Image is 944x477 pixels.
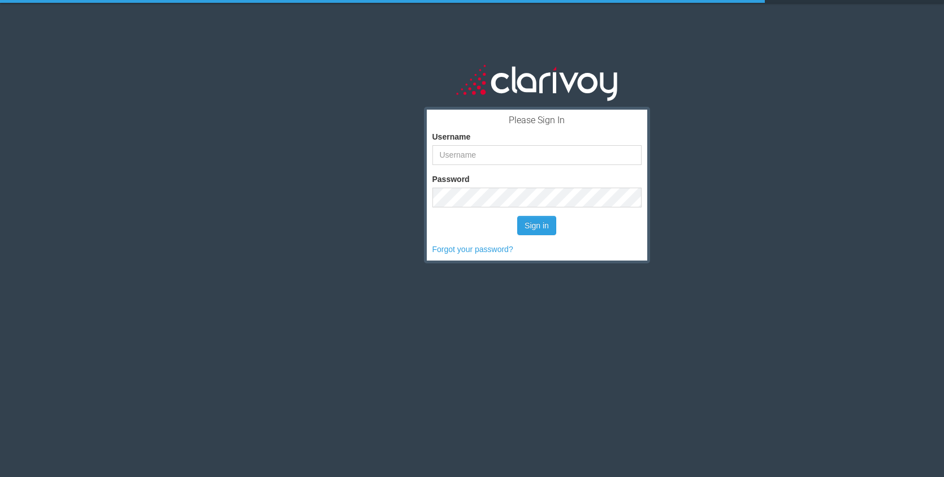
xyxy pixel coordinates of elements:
[432,145,642,165] input: Username
[432,245,513,254] a: Forgot your password?
[456,62,617,102] img: clarivoy_whitetext_transbg.svg
[432,131,471,142] label: Username
[432,115,642,125] h3: Please Sign In
[517,216,556,235] button: Sign in
[432,174,470,185] label: Password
